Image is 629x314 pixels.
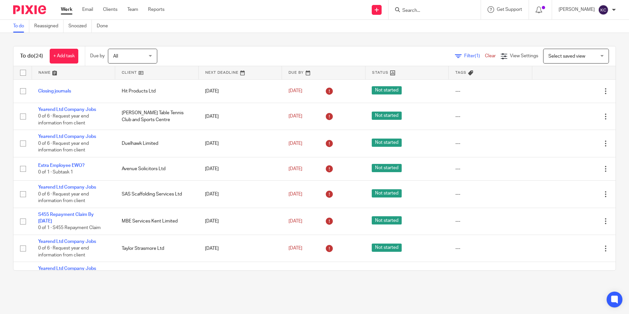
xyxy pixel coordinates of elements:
a: To do [13,20,29,33]
a: Yearend Ltd Company Jobs [38,266,96,271]
div: --- [455,113,526,120]
span: View Settings [510,54,538,58]
div: --- [455,140,526,147]
a: Reports [148,6,164,13]
td: [DATE] [198,262,282,289]
span: 0 of 6 · Request year end information from client [38,192,89,203]
td: [DATE] [198,130,282,157]
div: --- [455,166,526,172]
a: Yearend Ltd Company Jobs [38,107,96,112]
span: All [113,54,118,59]
a: Extra Employee EWO? [38,163,85,168]
a: Reassigned [34,20,63,33]
td: Hit Products Ltd [115,79,199,103]
div: --- [455,191,526,197]
td: [DATE] [198,235,282,262]
td: [DATE] [198,103,282,130]
span: [DATE] [289,114,302,118]
span: Get Support [497,7,522,12]
span: (24) [34,53,43,59]
span: [DATE] [289,219,302,223]
a: Closing journals [38,89,71,93]
img: svg%3E [598,5,609,15]
td: Duelhawk Limited [115,130,199,157]
div: --- [455,88,526,94]
span: Not started [372,216,402,224]
p: [PERSON_NAME] [559,6,595,13]
span: [DATE] [289,89,302,93]
span: [DATE] [289,167,302,171]
a: Email [82,6,93,13]
td: Avenue Solicitors Ltd [115,157,199,180]
span: Select saved view [548,54,585,59]
td: [PERSON_NAME] Table Tennis Club and Sports Centre [115,103,199,130]
span: [DATE] [289,141,302,146]
td: MBE Services Kent Limited [115,208,199,235]
span: Not started [372,164,402,172]
a: Clear [485,54,496,58]
td: Onward Display Ltd [115,262,199,289]
input: Search [402,8,461,14]
img: Pixie [13,5,46,14]
span: [DATE] [289,192,302,196]
div: --- [455,245,526,252]
a: Yearend Ltd Company Jobs [38,185,96,190]
span: (1) [475,54,480,58]
a: + Add task [50,49,78,64]
span: [DATE] [289,246,302,251]
span: 0 of 6 · Request year end information from client [38,114,89,126]
h1: To do [20,53,43,60]
a: Clients [103,6,117,13]
span: 0 of 1 · Subtask 1 [38,170,73,174]
span: 0 of 6 · Request year end information from client [38,246,89,258]
span: Not started [372,244,402,252]
a: Snoozed [68,20,92,33]
td: SAS Scaffolding Services Ltd [115,181,199,208]
td: [DATE] [198,208,282,235]
p: Due by [90,53,105,59]
span: 0 of 1 · S455 Repayment Claim [38,226,101,230]
span: Tags [455,71,466,74]
td: [DATE] [198,181,282,208]
a: S455 Repayment Claim By [DATE] [38,212,94,223]
td: [DATE] [198,79,282,103]
div: --- [455,218,526,224]
a: Yearend Ltd Company Jobs [38,134,96,139]
a: Done [97,20,113,33]
span: 0 of 6 · Request year end information from client [38,141,89,153]
span: Not started [372,139,402,147]
span: Filter [464,54,485,58]
span: Not started [372,189,402,197]
a: Team [127,6,138,13]
a: Yearend Ltd Company Jobs [38,239,96,244]
td: Taylor Strasmore Ltd [115,235,199,262]
a: Work [61,6,72,13]
span: Not started [372,112,402,120]
td: [DATE] [198,157,282,180]
span: Not started [372,86,402,94]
